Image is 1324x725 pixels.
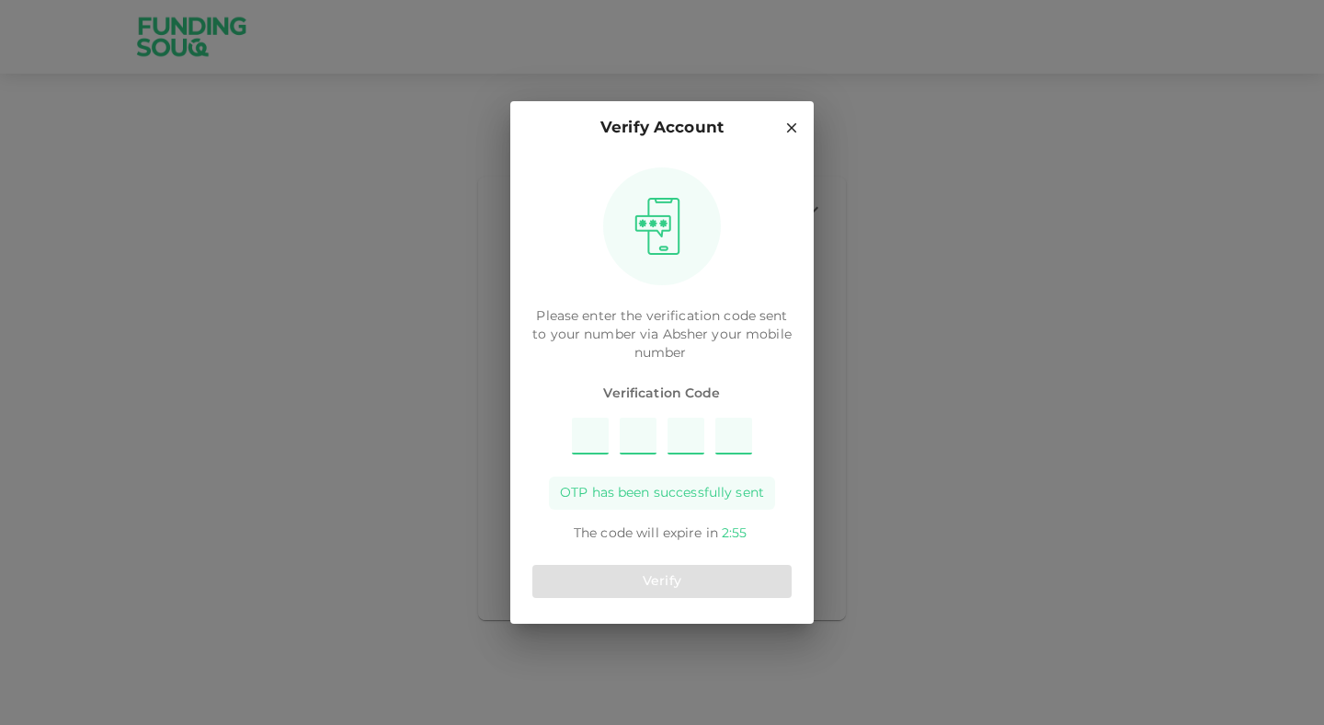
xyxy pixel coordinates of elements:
input: Please enter OTP character 4 [715,418,752,455]
input: Please enter OTP character 3 [668,418,704,455]
span: The code will expire in [574,527,718,540]
span: 2 : 55 [722,527,747,540]
p: Please enter the verification code sent to your number via Absher [532,307,792,362]
span: your mobile number [634,328,792,360]
img: otpImage [628,197,687,256]
span: Verification Code [532,385,792,403]
input: Please enter OTP character 1 [572,418,609,455]
p: Verify Account [600,116,724,141]
input: Please enter OTP character 2 [620,418,656,455]
span: OTP has been successfully sent [560,484,764,502]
